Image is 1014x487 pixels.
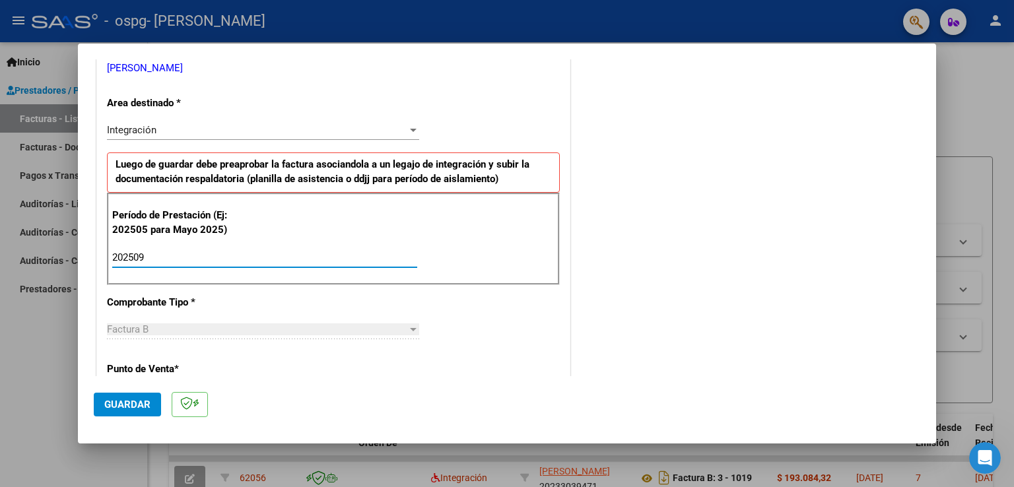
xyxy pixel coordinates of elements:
p: [PERSON_NAME] [107,61,560,76]
p: Período de Prestación (Ej: 202505 para Mayo 2025) [112,208,245,238]
span: Integración [107,124,156,136]
button: Guardar [94,393,161,416]
p: Punto de Venta [107,362,243,377]
strong: Luego de guardar debe preaprobar la factura asociandola a un legajo de integración y subir la doc... [116,158,529,185]
p: Area destinado * [107,96,243,111]
span: Guardar [104,399,151,410]
p: Comprobante Tipo * [107,295,243,310]
iframe: Intercom live chat [969,442,1001,474]
span: Factura B [107,323,149,335]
